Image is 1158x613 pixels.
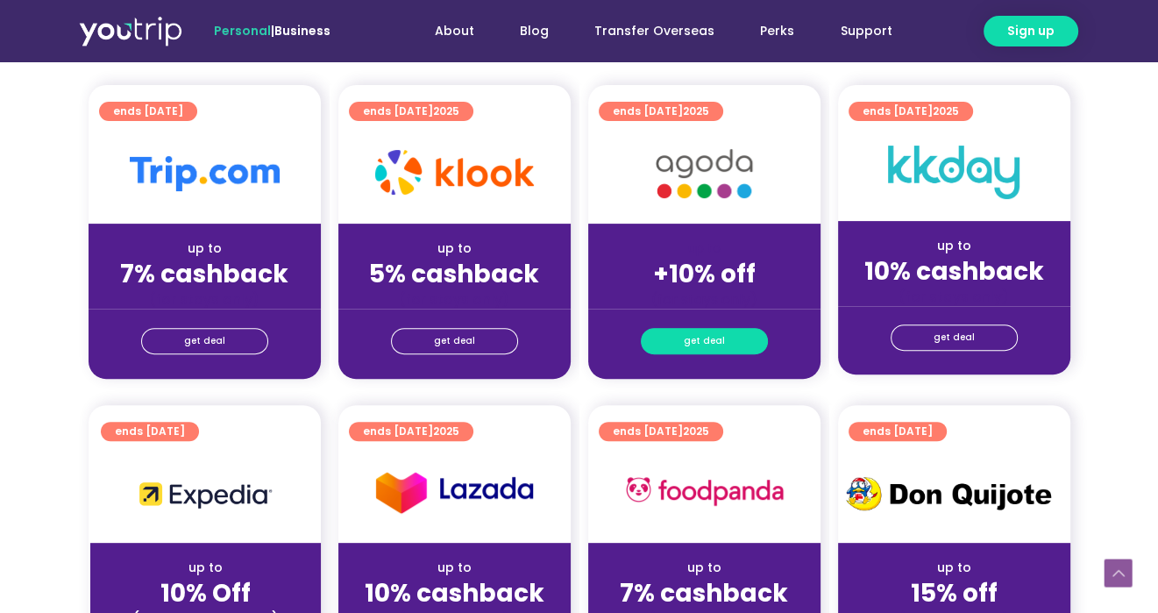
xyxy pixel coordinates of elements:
span: get deal [184,329,225,353]
div: (for stays only) [103,290,307,309]
a: ends [DATE]2025 [349,102,473,121]
strong: 10% cashback [864,254,1044,289]
span: Sign up [1007,22,1055,40]
strong: 7% cashback [120,257,288,291]
span: 2025 [683,424,709,438]
strong: 15% off [911,576,998,610]
a: ends [DATE]2025 [349,422,473,441]
a: get deal [141,328,268,354]
span: 2025 [433,424,459,438]
span: 2025 [433,103,459,118]
a: ends [DATE]2025 [849,102,973,121]
a: Perks [737,15,817,47]
span: ends [DATE] [613,102,709,121]
span: ends [DATE] [363,422,459,441]
span: up to [688,239,721,257]
strong: 10% Off [160,576,251,610]
a: ends [DATE]2025 [599,102,723,121]
span: ends [DATE] [115,422,185,441]
div: (for stays only) [352,290,557,309]
span: 2025 [683,103,709,118]
a: ends [DATE] [101,422,199,441]
a: About [412,15,497,47]
a: get deal [391,328,518,354]
a: Transfer Overseas [572,15,737,47]
div: (for stays only) [852,288,1056,306]
a: get deal [891,324,1018,351]
span: ends [DATE] [113,102,183,121]
span: get deal [934,325,975,350]
strong: 5% cashback [369,257,539,291]
div: up to [103,239,307,258]
a: Support [817,15,914,47]
div: (for stays only) [602,290,806,309]
span: get deal [684,329,725,353]
a: Sign up [984,16,1078,46]
div: up to [852,237,1056,255]
a: ends [DATE] [99,102,197,121]
span: ends [DATE] [863,422,933,441]
a: get deal [641,328,768,354]
span: get deal [434,329,475,353]
div: up to [852,559,1056,577]
span: ends [DATE] [613,422,709,441]
strong: +10% off [653,257,756,291]
strong: 7% cashback [620,576,788,610]
div: up to [602,559,806,577]
span: 2025 [933,103,959,118]
a: ends [DATE] [849,422,947,441]
span: | [214,22,330,39]
div: up to [104,559,307,577]
nav: Menu [378,15,914,47]
div: up to [352,239,557,258]
div: up to [352,559,557,577]
a: Business [274,22,330,39]
span: ends [DATE] [363,102,459,121]
a: Blog [497,15,572,47]
span: Personal [214,22,271,39]
a: ends [DATE]2025 [599,422,723,441]
strong: 10% cashback [365,576,544,610]
span: ends [DATE] [863,102,959,121]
